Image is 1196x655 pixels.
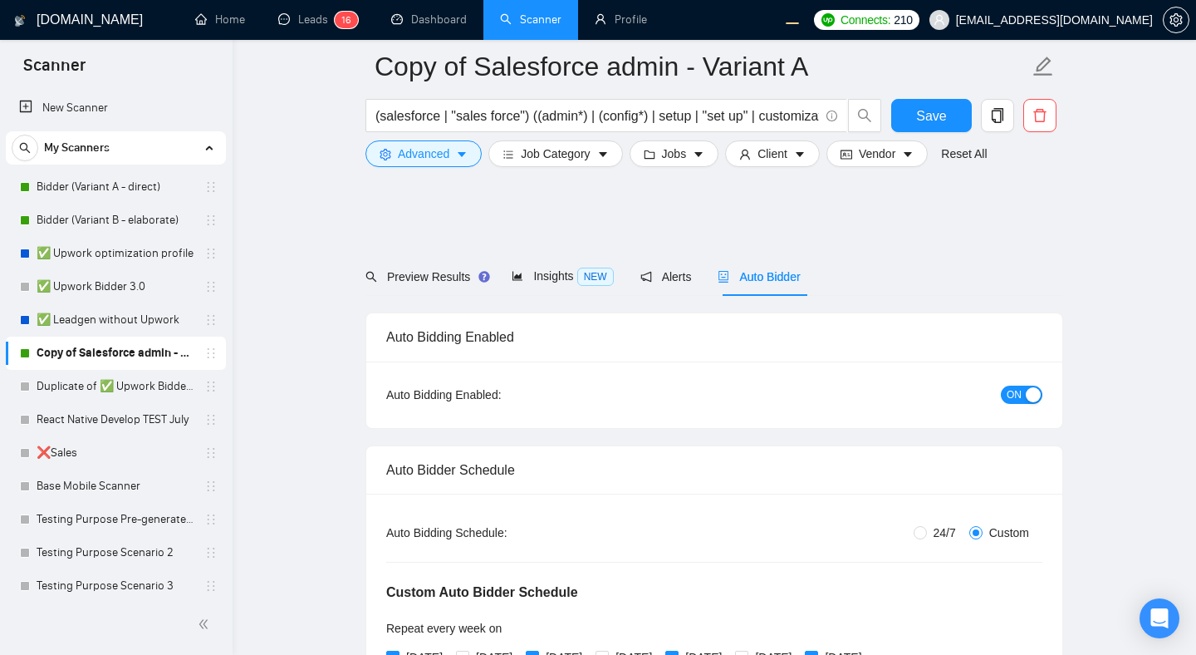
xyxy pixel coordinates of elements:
[1007,386,1022,404] span: ON
[725,140,820,167] button: userClientcaret-down
[380,148,391,160] span: setting
[577,268,614,286] span: NEW
[502,148,514,160] span: bars
[794,148,806,160] span: caret-down
[500,12,561,27] a: searchScanner
[848,99,881,132] button: search
[718,271,729,283] span: robot
[37,204,194,237] a: Bidder (Variant B - elaborate)
[204,313,218,327] span: holder
[981,99,1014,132] button: copy
[739,148,751,160] span: user
[204,546,218,559] span: holder
[195,12,245,27] a: homeHome
[204,280,218,293] span: holder
[44,131,110,165] span: My Scanners
[849,108,880,123] span: search
[1164,13,1189,27] span: setting
[204,180,218,194] span: holder
[14,7,26,34] img: logo
[640,270,692,283] span: Alerts
[37,470,194,503] a: Base Mobile Scanner
[488,140,622,167] button: barsJob Categorycaret-down
[37,536,194,569] a: Testing Purpose Scenario 2
[512,270,523,282] span: area-chart
[456,148,468,160] span: caret-down
[198,616,214,633] span: double-left
[12,142,37,154] span: search
[1023,99,1056,132] button: delete
[386,446,1042,494] div: Auto Bidder Schedule
[365,140,482,167] button: settingAdvancedcaret-down
[398,145,449,163] span: Advanced
[894,11,912,29] span: 210
[204,480,218,493] span: holder
[1163,7,1189,33] button: setting
[37,569,194,603] a: Testing Purpose Scenario 3
[37,370,194,403] a: Duplicate of ✅ Upwork Bidder 3.0
[37,170,194,204] a: Bidder (Variant A - direct)
[278,12,358,27] a: messageLeads16
[37,270,194,303] a: ✅ Upwork Bidder 3.0
[204,446,218,460] span: holder
[859,145,895,163] span: Vendor
[1024,108,1056,123] span: delete
[640,271,652,283] span: notification
[19,91,213,125] a: New Scanner
[12,135,38,161] button: search
[826,140,928,167] button: idcardVendorcaret-down
[891,99,972,132] button: Save
[37,303,194,337] a: ✅ Leadgen without Upwork
[941,145,987,163] a: Reset All
[37,436,194,470] a: ❌Sales
[477,269,492,284] div: Tooltip anchor
[375,106,819,126] input: Search Freelance Jobs...
[391,12,467,27] a: dashboardDashboard
[375,46,1029,87] input: Scanner name...
[341,14,346,26] span: 1
[841,11,890,29] span: Connects:
[757,145,787,163] span: Client
[365,270,485,283] span: Preview Results
[365,271,377,283] span: search
[204,513,218,526] span: holder
[718,270,800,283] span: Auto Bidder
[204,380,218,393] span: holder
[346,14,351,26] span: 6
[902,148,914,160] span: caret-down
[386,622,502,635] span: Repeat every week on
[595,12,647,27] a: userProfile
[335,12,358,28] sup: 16
[6,91,226,125] li: New Scanner
[1140,598,1179,638] div: Open Intercom Messenger
[37,403,194,436] a: React Native Develop TEST July
[204,214,218,227] span: holder
[983,524,1036,542] span: Custom
[386,386,605,404] div: Auto Bidding Enabled:
[521,145,590,163] span: Job Category
[597,148,609,160] span: caret-down
[916,106,946,126] span: Save
[37,237,194,270] a: ✅ Upwork optimization profile
[644,148,655,160] span: folder
[630,140,719,167] button: folderJobscaret-down
[204,413,218,426] span: holder
[927,524,963,542] span: 24/7
[204,347,218,360] span: holder
[821,13,835,27] img: upwork-logo.png
[37,503,194,536] a: Testing Purpose Pre-generated 1
[10,53,99,88] span: Scanner
[982,108,1013,123] span: copy
[386,313,1042,361] div: Auto Bidding Enabled
[1163,13,1189,27] a: setting
[934,14,945,26] span: user
[826,111,837,121] span: info-circle
[386,524,605,542] div: Auto Bidding Schedule:
[204,579,218,593] span: holder
[512,269,613,283] span: Insights
[841,148,852,160] span: idcard
[204,247,218,260] span: holder
[662,145,687,163] span: Jobs
[386,583,578,603] h5: Custom Auto Bidder Schedule
[1032,56,1054,77] span: edit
